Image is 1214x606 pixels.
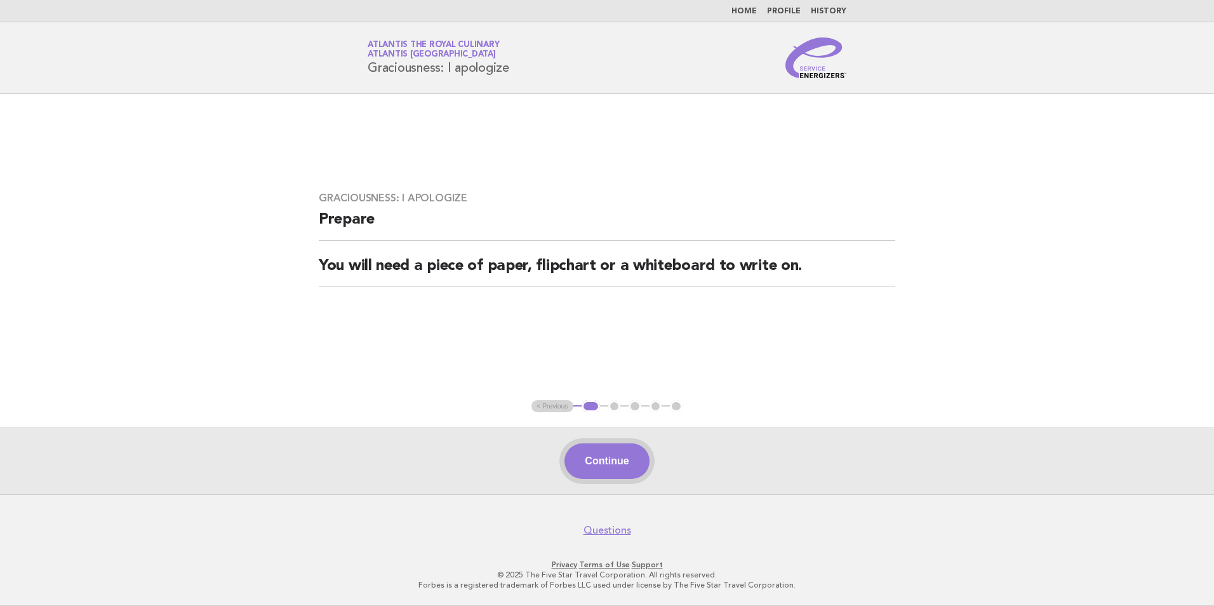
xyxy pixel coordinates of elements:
[811,8,846,15] a: History
[319,256,895,287] h2: You will need a piece of paper, flipchart or a whiteboard to write on.
[731,8,757,15] a: Home
[579,560,630,569] a: Terms of Use
[218,560,996,570] p: · ·
[368,41,499,58] a: Atlantis the Royal CulinaryAtlantis [GEOGRAPHIC_DATA]
[767,8,801,15] a: Profile
[582,400,600,413] button: 1
[319,210,895,241] h2: Prepare
[584,524,631,537] a: Questions
[785,37,846,78] img: Service Energizers
[218,570,996,580] p: © 2025 The Five Star Travel Corporation. All rights reserved.
[632,560,663,569] a: Support
[564,443,649,479] button: Continue
[319,192,895,205] h3: Graciousness: I apologize
[368,51,496,59] span: Atlantis [GEOGRAPHIC_DATA]
[368,41,509,74] h1: Graciousness: I apologize
[218,580,996,590] p: Forbes is a registered trademark of Forbes LLC used under license by The Five Star Travel Corpora...
[552,560,577,569] a: Privacy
